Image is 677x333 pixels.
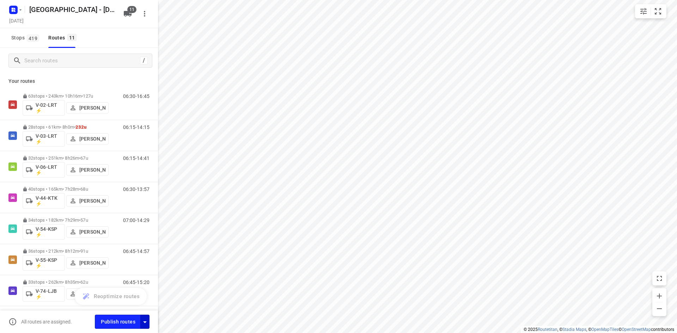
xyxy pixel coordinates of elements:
p: 06:30-13:57 [123,186,150,192]
p: V-55-KSP ⚡ [36,257,62,269]
p: 40 stops • 165km • 7h28m [23,186,109,192]
p: V-02-LRT ⚡ [36,102,62,113]
button: [PERSON_NAME] [66,164,109,175]
span: 91u [80,248,88,254]
p: [PERSON_NAME] [79,105,105,111]
span: 419 [27,35,39,42]
button: V-55-KSP ⚡ [23,255,65,271]
span: • [79,155,80,161]
p: V-03-LRT ⚡ [36,133,62,144]
button: 11 [121,7,135,21]
span: 62u [80,279,88,285]
button: V-54-KSP ⚡ [23,224,65,240]
button: V-02-LRT ⚡ [23,100,65,116]
p: [PERSON_NAME] [79,229,105,235]
span: • [81,93,83,99]
button: V-06-LRT ⚡ [23,162,65,178]
a: Routetitan [538,327,557,332]
p: [PERSON_NAME] [79,167,105,173]
p: 06:15-14:15 [123,124,150,130]
button: Reoptimize routes [75,288,147,305]
a: Stadia Maps [562,327,586,332]
button: [PERSON_NAME] [66,133,109,144]
a: OpenStreetMap [622,327,651,332]
div: small contained button group [635,4,666,18]
button: [PERSON_NAME] [66,102,109,113]
p: 06:15-14:41 [123,155,150,161]
button: V-44-KTK ⚡ [23,193,65,209]
p: 07:00-14:29 [123,217,150,223]
h5: [GEOGRAPHIC_DATA] - [DATE] [26,4,118,15]
h5: [DATE] [6,17,26,25]
span: • [79,279,80,285]
p: [PERSON_NAME] [79,260,105,266]
p: 06:45-15:20 [123,279,150,285]
p: [PERSON_NAME] [79,198,105,204]
li: © 2025 , © , © © contributors [524,327,674,332]
p: 36 stops • 212km • 8h12m [23,248,109,254]
span: 67u [80,155,88,161]
p: All routes are assigned. [21,319,72,325]
p: 34 stops • 182km • 7h29m [23,217,109,223]
span: 232u [75,124,87,130]
p: V-54-KSP ⚡ [36,226,62,238]
p: V-06-LRT ⚡ [36,164,62,175]
button: V-74-LJB ⚡ [23,286,65,302]
button: [PERSON_NAME] [66,257,109,269]
span: 11 [127,6,136,13]
p: 33 stops • 262km • 8h35m [23,279,109,285]
span: • [79,217,80,223]
button: V-03-LRT ⚡ [23,131,65,147]
div: Routes [48,33,79,42]
span: • [74,124,75,130]
p: 06:45-14:57 [123,248,150,254]
p: 63 stops • 243km • 10h16m [23,93,109,99]
button: [PERSON_NAME] [66,226,109,238]
p: 06:30-16:45 [123,93,150,99]
span: 11 [67,34,77,41]
span: • [79,248,80,254]
span: Publish routes [101,317,135,326]
span: 127u [83,93,93,99]
span: 57u [80,217,88,223]
p: V-74-LJB ⚡ [36,288,62,300]
div: / [140,57,148,64]
button: Publish routes [95,315,141,328]
p: [PERSON_NAME] [79,136,105,142]
span: 68u [80,186,88,192]
p: V-44-KTK ⚡ [36,195,62,206]
p: 32 stops • 251km • 8h26m [23,155,109,161]
span: Stops [11,33,41,42]
p: 28 stops • 61km • 8h0m [23,124,109,130]
a: OpenMapTiles [591,327,618,332]
p: Your routes [8,78,150,85]
span: • [79,186,80,192]
input: Search routes [24,55,140,66]
button: [PERSON_NAME] [66,195,109,206]
button: [PERSON_NAME] [66,288,109,300]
